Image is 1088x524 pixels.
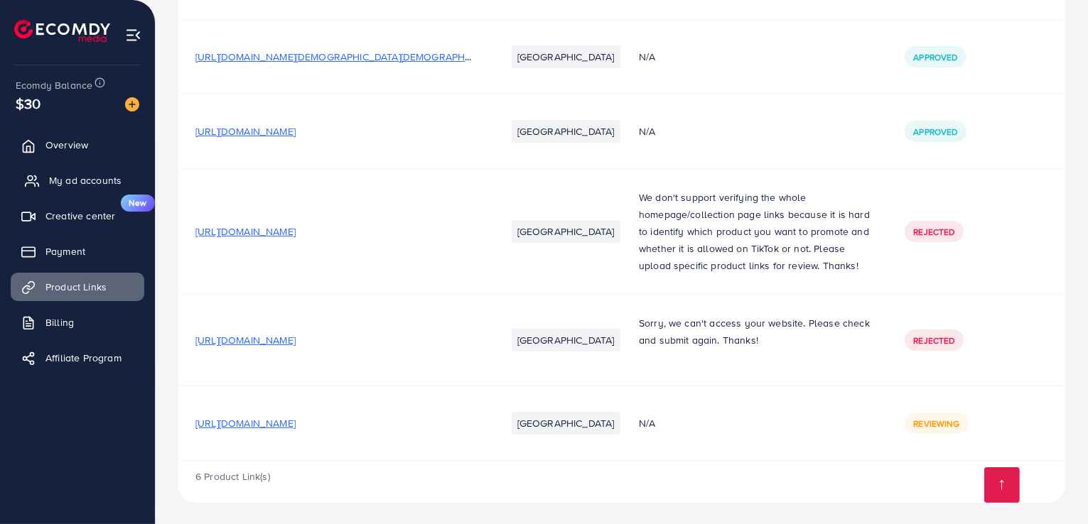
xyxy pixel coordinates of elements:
span: Approved [913,51,957,63]
a: Product Links [11,273,144,301]
span: N/A [639,124,655,138]
a: Billing [11,308,144,337]
span: Affiliate Program [45,351,122,365]
span: Ecomdy Balance [16,78,92,92]
a: Creative centerNew [11,202,144,230]
a: Payment [11,237,144,266]
span: [URL][DOMAIN_NAME] [195,124,296,138]
span: Overview [45,138,88,152]
p: We don't support verifying the whole homepage/collection page links because it is hard to identif... [639,189,871,274]
span: Creative center [45,209,115,223]
span: Product Links [45,280,107,294]
li: [GEOGRAPHIC_DATA] [512,220,620,243]
span: [URL][DOMAIN_NAME] [195,416,296,430]
span: My ad accounts [49,173,122,187]
li: [GEOGRAPHIC_DATA] [512,120,620,143]
span: $30 [16,93,41,114]
a: My ad accounts [11,166,144,195]
span: Billing [45,315,74,329]
a: Affiliate Program [11,344,144,372]
span: New [121,195,155,212]
li: [GEOGRAPHIC_DATA] [512,329,620,351]
span: 6 Product Link(s) [195,469,270,484]
p: Sorry, we can't access your website. Please check and submit again. Thanks! [639,315,871,349]
li: [GEOGRAPHIC_DATA] [512,412,620,435]
img: logo [14,20,110,42]
span: [URL][DOMAIN_NAME] [195,333,296,347]
span: [URL][DOMAIN_NAME][DEMOGRAPHIC_DATA][DEMOGRAPHIC_DATA] [195,50,506,64]
span: [URL][DOMAIN_NAME] [195,224,296,239]
span: Payment [45,244,85,258]
li: [GEOGRAPHIC_DATA] [512,45,620,68]
span: N/A [639,416,655,430]
img: image [125,97,139,111]
a: Overview [11,131,144,159]
span: N/A [639,50,655,64]
img: menu [125,27,141,43]
iframe: Chat [777,60,1077,513]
